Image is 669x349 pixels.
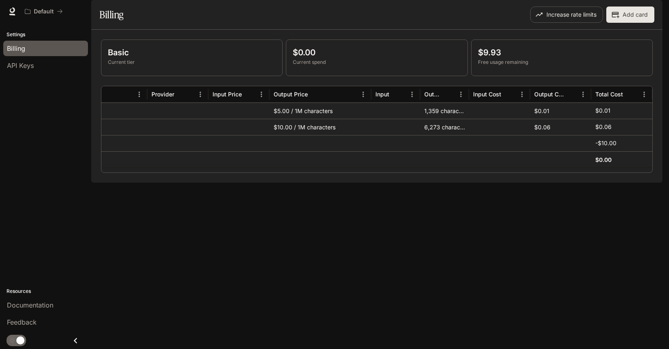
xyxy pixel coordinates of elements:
p: Default [34,8,54,15]
div: Provider [151,91,174,98]
button: All workspaces [21,3,66,20]
p: Basic [108,46,276,59]
p: $0.01 [595,107,610,115]
p: Current spend [293,59,461,66]
div: $5.00 / 1M characters [270,103,371,119]
button: Menu [516,88,528,100]
h6: $0.00 [595,156,612,164]
div: $0.06 [530,119,591,135]
p: $9.93 [478,46,646,59]
button: Add card [606,7,654,23]
button: Sort [443,88,455,100]
div: 6,273 characters [420,119,469,135]
button: Menu [133,88,145,100]
button: Sort [502,88,514,100]
div: 1,359 characters [420,103,469,119]
button: Menu [357,88,369,100]
p: Current tier [108,59,276,66]
div: Total Cost [595,91,623,98]
button: Increase rate limits [530,7,603,23]
div: Output [424,91,442,98]
p: -$10.00 [595,139,616,147]
p: Free usage remaining [478,59,646,66]
div: Input [375,91,389,98]
button: Sort [624,88,636,100]
button: Sort [175,88,187,100]
button: Sort [309,88,321,100]
div: Input Price [213,91,242,98]
button: Sort [390,88,402,100]
button: Menu [638,88,650,100]
div: $10.00 / 1M characters [270,119,371,135]
div: Output Cost [534,91,564,98]
button: Menu [577,88,589,100]
button: Sort [243,88,255,100]
p: $0.06 [595,123,612,131]
div: Input Cost [473,91,501,98]
button: Menu [406,88,418,100]
button: Sort [565,88,577,100]
div: $0.01 [530,103,591,119]
button: Menu [255,88,268,100]
p: $0.00 [293,46,461,59]
button: Menu [455,88,467,100]
div: Output Price [274,91,308,98]
button: Menu [194,88,206,100]
h1: Billing [99,7,123,23]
